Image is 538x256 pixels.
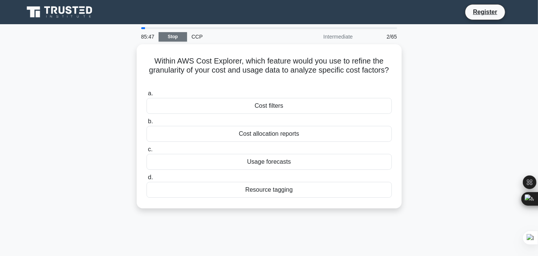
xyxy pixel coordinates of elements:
a: Stop [159,32,187,42]
div: Intermediate [291,29,357,44]
div: CCP [187,29,291,44]
div: 2/65 [357,29,402,44]
span: c. [148,146,153,152]
div: Usage forecasts [147,154,392,170]
div: Cost filters [147,98,392,114]
a: Register [468,7,502,17]
span: a. [148,90,153,96]
div: 85:47 [137,29,159,44]
div: Resource tagging [147,182,392,198]
h5: Within AWS Cost Explorer, which feature would you use to refine the granularity of your cost and ... [146,56,393,84]
div: Cost allocation reports [147,126,392,142]
span: d. [148,174,153,180]
span: b. [148,118,153,124]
